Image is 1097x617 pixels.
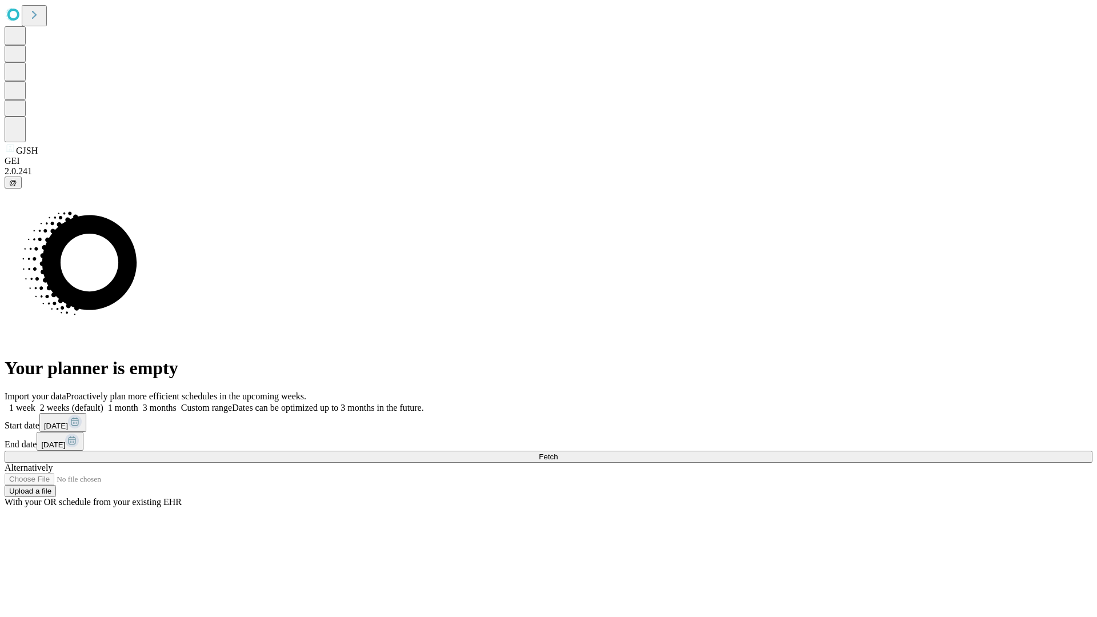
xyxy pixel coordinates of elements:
button: [DATE] [39,413,86,432]
div: 2.0.241 [5,166,1092,177]
span: Alternatively [5,463,53,472]
span: @ [9,178,17,187]
button: @ [5,177,22,189]
span: GJSH [16,146,38,155]
span: 3 months [143,403,177,412]
button: Fetch [5,451,1092,463]
div: End date [5,432,1092,451]
span: 1 week [9,403,35,412]
span: [DATE] [41,440,65,449]
div: GEI [5,156,1092,166]
h1: Your planner is empty [5,358,1092,379]
button: Upload a file [5,485,56,497]
span: 2 weeks (default) [40,403,103,412]
span: [DATE] [44,422,68,430]
span: Custom range [181,403,232,412]
span: With your OR schedule from your existing EHR [5,497,182,507]
span: Dates can be optimized up to 3 months in the future. [232,403,423,412]
div: Start date [5,413,1092,432]
span: Import your data [5,391,66,401]
button: [DATE] [37,432,83,451]
span: 1 month [108,403,138,412]
span: Proactively plan more efficient schedules in the upcoming weeks. [66,391,306,401]
span: Fetch [539,452,558,461]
